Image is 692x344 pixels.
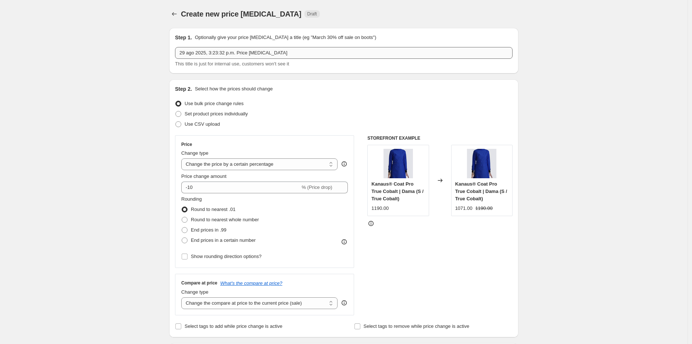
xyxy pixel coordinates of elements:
span: Use bulk price change rules [185,101,243,106]
span: Set product prices individually [185,111,248,117]
span: Rounding [181,196,202,202]
span: Change type [181,150,208,156]
span: Use CSV upload [185,121,220,127]
p: Optionally give your price [MEDICAL_DATA] a title (eg "March 30% off sale on boots") [195,34,376,41]
button: Price change jobs [169,9,179,19]
span: Draft [307,11,317,17]
button: What's the compare at price? [220,280,282,286]
h2: Step 1. [175,34,192,41]
span: Round to nearest .01 [191,207,235,212]
span: Price change amount [181,173,226,179]
h3: Compare at price [181,280,217,286]
span: 1190.00 [371,205,389,211]
div: help [340,299,348,307]
span: Change type [181,289,208,295]
img: COATPRO-COBALT-DM1_80x.jpg [384,149,413,178]
span: Create new price [MEDICAL_DATA] [181,10,302,18]
span: End prices in .99 [191,227,226,233]
img: COATPRO-COBALT-DM1_80x.jpg [467,149,496,178]
div: help [340,160,348,168]
h6: STOREFRONT EXAMPLE [367,135,513,141]
span: This title is just for internal use, customers won't see it [175,61,289,67]
span: 1071.00 [455,205,472,211]
input: -15 [181,182,300,193]
p: Select how the prices should change [195,85,273,93]
h2: Step 2. [175,85,192,93]
span: 1190.00 [475,205,493,211]
span: End prices in a certain number [191,237,256,243]
span: % (Price drop) [302,184,332,190]
input: 30% off holiday sale [175,47,513,59]
span: Kanaus® Coat Pro True Cobalt | Dama (S / True Cobalt) [455,181,507,201]
span: Round to nearest whole number [191,217,259,222]
h3: Price [181,141,192,147]
span: Kanaus® Coat Pro True Cobalt | Dama (S / True Cobalt) [371,181,424,201]
span: Select tags to remove while price change is active [364,323,470,329]
span: Show rounding direction options? [191,254,261,259]
span: Select tags to add while price change is active [185,323,282,329]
